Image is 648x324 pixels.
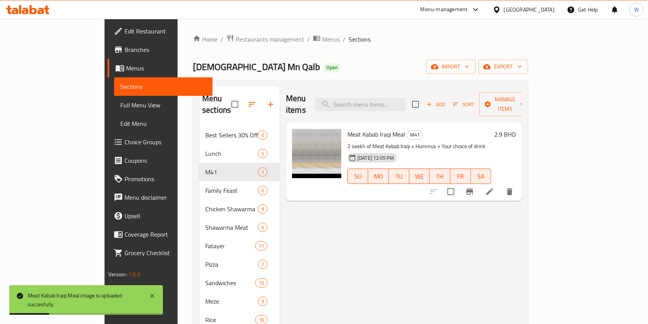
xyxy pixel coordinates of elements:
a: Coupons [108,151,213,170]
div: items [258,223,268,232]
div: Meze9 [199,292,280,311]
div: Lunch5 [199,144,280,163]
span: Coverage Report [125,230,207,239]
button: import [426,60,475,74]
span: Select section [407,96,424,112]
h6: 2.9 BHD [494,129,516,140]
a: Choice Groups [108,133,213,151]
span: Sort sections [243,95,261,114]
span: M41 [205,167,258,177]
span: 9 [258,205,267,213]
div: Menu-management [420,5,468,14]
span: Full Menu View [120,100,207,110]
a: Edit menu item [485,187,494,196]
span: 0 [258,187,267,194]
span: Fatayer [205,241,255,251]
span: SU [351,171,365,182]
a: Menu disclaimer [108,188,213,207]
button: FR [450,169,471,184]
span: Promotions [125,174,207,184]
span: 5 [258,150,267,157]
span: Menus [126,63,207,73]
button: MO [368,169,389,184]
li: / [307,35,310,44]
span: export [485,62,522,72]
div: items [258,167,268,177]
span: Sections [349,35,371,44]
span: Manage items [485,95,525,114]
span: Select to update [443,184,459,200]
a: Full Menu View [114,96,213,114]
span: 0 [258,132,267,139]
span: Coupons [125,156,207,165]
span: 16 [256,316,267,324]
span: WE [412,171,427,182]
nav: breadcrumb [193,34,528,44]
a: Menus [313,34,340,44]
span: 15 [256,279,267,287]
h2: Menu items [286,93,306,116]
div: items [255,278,268,287]
a: Edit Restaurant [108,22,213,40]
span: Lunch [205,149,258,158]
div: Sandwiches15 [199,274,280,292]
div: [GEOGRAPHIC_DATA] [504,5,555,14]
a: Sections [114,77,213,96]
span: Meat Kabab Iraqi Meal [347,129,405,140]
span: import [432,62,469,72]
span: Add item [424,99,448,110]
span: 1.0.0 [128,269,140,279]
span: Chicken Shawarma [205,204,258,214]
span: 6 [258,224,267,231]
div: items [258,130,268,140]
div: M41 [407,130,423,140]
span: Grocery Checklist [125,248,207,257]
span: Choice Groups [125,137,207,147]
button: Sort [451,99,476,110]
span: TH [433,171,447,182]
span: [DEMOGRAPHIC_DATA] Mn Qalb [193,58,320,75]
span: Edit Menu [120,119,207,128]
span: Sandwiches [205,278,255,287]
div: Shawarma Meat6 [199,218,280,237]
span: W [634,5,639,14]
div: Family Feast0 [199,181,280,200]
span: Upsell [125,211,207,220]
button: export [479,60,528,74]
span: 1 [258,169,267,176]
span: Meze [205,297,258,306]
a: Upsell [108,207,213,225]
span: SA [474,171,488,182]
img: Meat Kabab Iraqi Meal [292,129,341,178]
div: Meat Kabab Iraqi Meal image is uploaded succesfully [28,291,141,309]
button: SU [347,169,368,184]
div: items [258,297,268,306]
div: Best Sellers 30% Off0 [199,126,280,144]
div: items [258,149,268,158]
a: Grocery Checklist [108,244,213,262]
span: Restaurants management [236,35,304,44]
span: Family Feast [205,186,258,195]
span: 7 [258,261,267,268]
span: Menu disclaimer [125,193,207,202]
span: Menus [322,35,340,44]
div: M411 [199,163,280,181]
p: 2 seekh of Meat Kebab Iraqi + Hummus + Your choice of drink [347,142,491,151]
button: Manage items [479,92,531,116]
span: Branches [125,45,207,54]
span: Open [323,64,341,71]
span: Best Sellers 30% Off [205,130,258,140]
span: [DATE] 12:05 PM [354,154,397,162]
a: Menus [108,59,213,77]
a: Restaurants management [226,34,304,44]
button: Branch-specific-item [460,182,479,201]
span: Shawarma Meat [205,223,258,232]
span: Sort items [448,99,479,110]
span: M41 [407,130,423,139]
